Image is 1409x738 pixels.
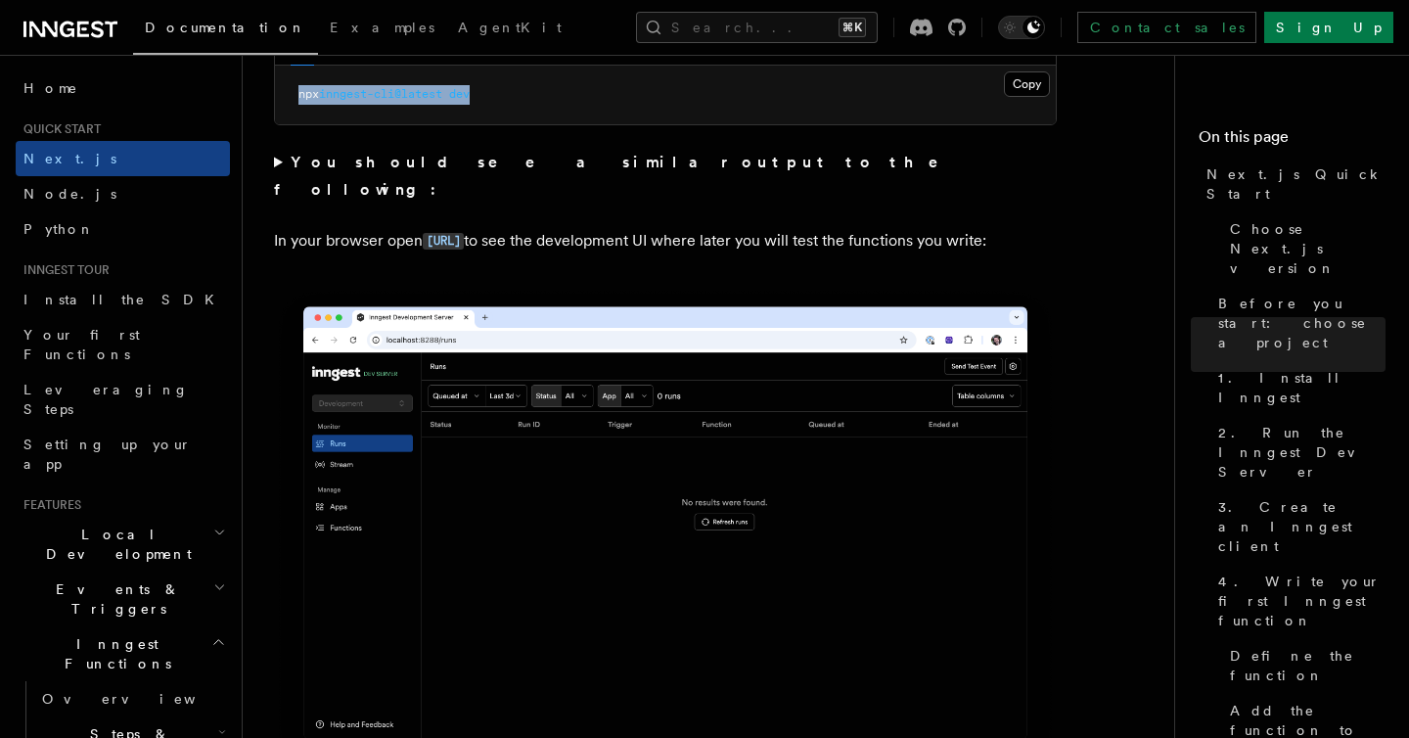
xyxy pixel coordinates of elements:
[133,6,318,55] a: Documentation
[16,282,230,317] a: Install the SDK
[1218,423,1386,482] span: 2. Run the Inngest Dev Server
[839,18,866,37] kbd: ⌘K
[1218,572,1386,630] span: 4. Write your first Inngest function
[998,16,1045,39] button: Toggle dark mode
[23,382,189,417] span: Leveraging Steps
[42,691,244,707] span: Overview
[1230,646,1386,685] span: Define the function
[16,176,230,211] a: Node.js
[330,20,434,35] span: Examples
[16,525,213,564] span: Local Development
[1210,415,1386,489] a: 2. Run the Inngest Dev Server
[274,227,1057,255] p: In your browser open to see the development UI where later you will test the functions you write:
[636,12,878,43] button: Search...⌘K
[23,221,95,237] span: Python
[274,153,966,199] strong: You should see a similar output to the following:
[16,372,230,427] a: Leveraging Steps
[16,517,230,572] button: Local Development
[16,634,211,673] span: Inngest Functions
[1077,12,1256,43] a: Contact sales
[318,6,446,53] a: Examples
[423,231,464,250] a: [URL]
[1218,368,1386,407] span: 1. Install Inngest
[1210,360,1386,415] a: 1. Install Inngest
[145,20,306,35] span: Documentation
[23,437,192,472] span: Setting up your app
[23,186,116,202] span: Node.js
[16,317,230,372] a: Your first Functions
[16,211,230,247] a: Python
[1004,71,1050,97] button: Copy
[16,262,110,278] span: Inngest tour
[1230,219,1386,278] span: Choose Next.js version
[23,151,116,166] span: Next.js
[23,78,78,98] span: Home
[1199,157,1386,211] a: Next.js Quick Start
[23,292,226,307] span: Install the SDK
[16,70,230,106] a: Home
[1264,12,1393,43] a: Sign Up
[1199,125,1386,157] h4: On this page
[1218,294,1386,352] span: Before you start: choose a project
[16,497,81,513] span: Features
[458,20,562,35] span: AgentKit
[16,572,230,626] button: Events & Triggers
[16,626,230,681] button: Inngest Functions
[449,87,470,101] span: dev
[1218,497,1386,556] span: 3. Create an Inngest client
[16,427,230,482] a: Setting up your app
[23,327,140,362] span: Your first Functions
[423,233,464,250] code: [URL]
[16,141,230,176] a: Next.js
[34,681,230,716] a: Overview
[1210,286,1386,360] a: Before you start: choose a project
[1210,564,1386,638] a: 4. Write your first Inngest function
[1222,211,1386,286] a: Choose Next.js version
[16,121,101,137] span: Quick start
[1206,164,1386,204] span: Next.js Quick Start
[274,149,1057,204] summary: You should see a similar output to the following:
[1210,489,1386,564] a: 3. Create an Inngest client
[319,87,442,101] span: inngest-cli@latest
[16,579,213,619] span: Events & Triggers
[1222,638,1386,693] a: Define the function
[298,87,319,101] span: npx
[446,6,573,53] a: AgentKit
